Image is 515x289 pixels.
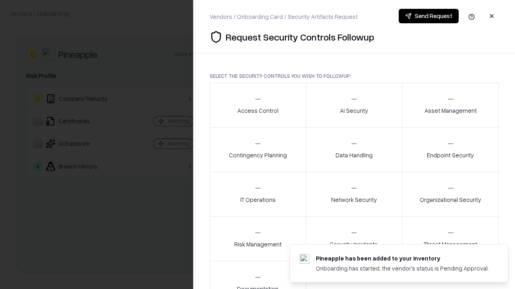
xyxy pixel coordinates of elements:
[234,240,282,248] p: Risk Management
[300,254,309,264] img: pineappleenergy.com
[210,12,358,21] div: Vendors / Onboarding Card / Security Artifacts Request
[402,127,499,172] button: Endpoint Security
[316,254,489,263] div: Pineapple has been added to your inventory
[331,195,377,204] p: Network Security
[424,106,477,115] p: Asset Management
[306,216,403,261] button: Security Incidents
[210,73,499,79] p: Select the security controls you wish to followup:
[306,172,403,217] button: Network Security
[240,195,276,204] p: IT Operations
[340,106,368,115] p: AI Security
[402,216,499,261] button: Threat Management
[420,195,481,204] p: Organizational Security
[402,83,499,128] button: Asset Management
[402,172,499,217] button: Organizational Security
[424,240,477,248] p: Threat Management
[210,83,306,128] button: Access Control
[210,172,306,217] button: IT Operations
[306,83,403,128] button: AI Security
[427,151,474,159] p: Endpoint Security
[399,9,459,23] button: Send Request
[330,240,378,248] p: Security Incidents
[237,106,278,115] p: Access Control
[229,151,287,159] p: Contingency Planning
[226,31,374,43] p: Request Security Controls Followup
[210,127,306,172] button: Contingency Planning
[210,216,306,261] button: Risk Management
[336,151,373,159] p: Data Handling
[306,127,403,172] button: Data Handling
[316,264,489,273] div: Onboarding has started, the vendor's status is Pending Approval.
